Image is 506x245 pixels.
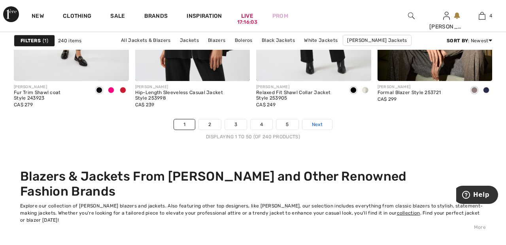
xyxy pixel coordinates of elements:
[447,38,468,43] strong: Sort By
[300,35,342,45] a: White Jackets
[443,12,450,19] a: Sign In
[135,90,250,101] div: Hip-Length Sleeveless Casual Jacket Style 253998
[105,84,117,97] div: Rose
[3,6,19,22] img: 1ère Avenue
[347,84,359,97] div: Black
[144,13,168,21] a: Brands
[135,84,250,90] div: [PERSON_NAME]
[489,12,492,19] span: 4
[14,133,492,140] div: Displaying 1 to 50 (of 240 products)
[468,84,480,97] div: Taupe
[199,119,221,130] a: 2
[408,11,415,21] img: search the website
[256,84,341,90] div: [PERSON_NAME]
[20,169,486,199] h2: Blazers & Jackets From [PERSON_NAME] and Other Renowned Fashion Brands
[187,13,222,21] span: Inspiration
[32,13,44,21] a: New
[251,119,272,130] a: 4
[378,90,441,96] div: Formal Blazer Style 253721
[443,11,450,21] img: My Info
[204,35,229,45] a: Blazers
[378,96,397,102] span: CA$ 299
[117,84,129,97] div: Merlot
[359,84,371,97] div: Winter White
[110,13,125,21] a: Sale
[276,119,298,130] a: 5
[135,102,155,107] span: CA$ 239
[58,37,82,44] span: 240 items
[176,35,203,45] a: Jackets
[237,19,257,26] div: 17:16:03
[174,119,195,130] a: 1
[378,84,441,90] div: [PERSON_NAME]
[269,46,308,56] a: Blue Jackets
[21,37,41,44] strong: Filters
[256,90,341,101] div: Relaxed Fit Shawl Collar Jacket Style 253905
[225,119,247,130] a: 3
[464,11,499,21] a: 4
[480,84,492,97] div: Navy Blue
[241,12,253,20] a: Live17:16:03
[14,102,33,107] span: CA$ 279
[429,23,464,31] div: [PERSON_NAME]
[302,119,332,130] a: Next
[231,35,257,45] a: Boleros
[20,202,486,224] div: Explore our collection of [PERSON_NAME] blazers and jackets. Also featuring other top designers, ...
[20,224,486,231] div: More
[343,35,411,46] a: [PERSON_NAME] Jackets
[117,35,174,45] a: All Jackets & Blazers
[14,84,87,90] div: [PERSON_NAME]
[93,84,105,97] div: Black
[456,186,498,205] iframe: Opens a widget where you can find more information
[14,119,492,140] nav: Page navigation
[397,210,420,216] a: collection
[312,121,323,128] span: Next
[256,102,276,107] span: CA$ 249
[479,11,485,21] img: My Bag
[43,37,48,44] span: 1
[258,35,299,45] a: Black Jackets
[63,13,91,21] a: Clothing
[272,12,288,20] a: Prom
[447,37,492,44] div: : Newest
[14,90,87,101] div: Fur Trim Shawl coat Style 243923
[221,46,268,56] a: [PERSON_NAME]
